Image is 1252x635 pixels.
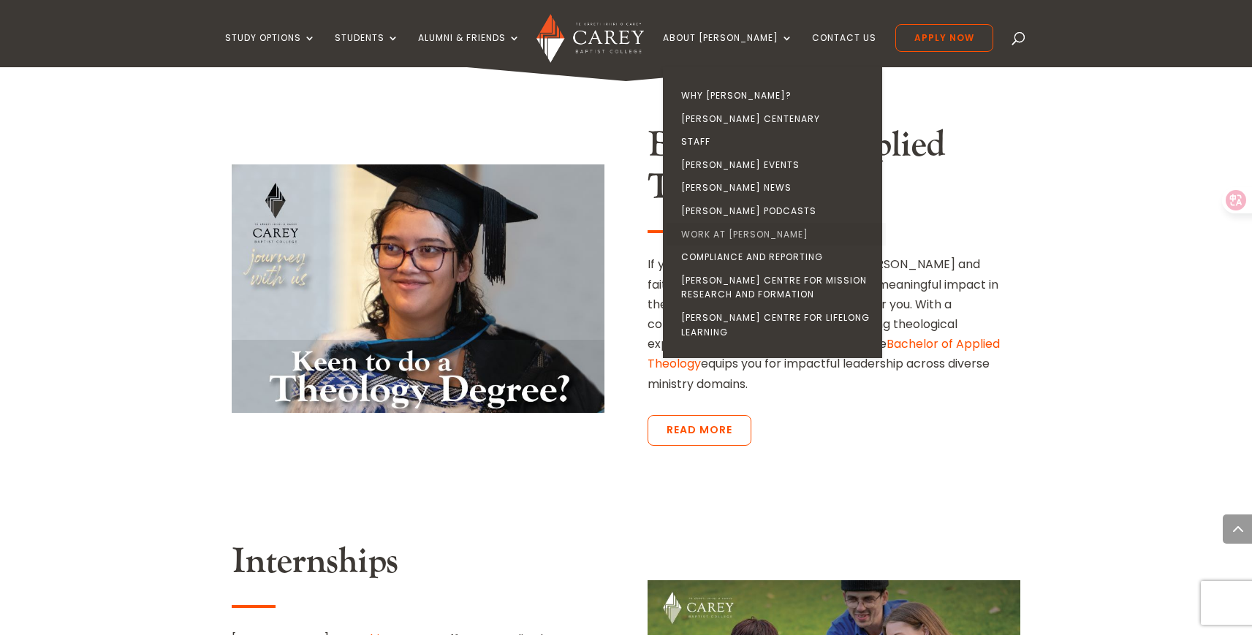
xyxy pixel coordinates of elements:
[667,269,886,306] a: [PERSON_NAME] Centre for Mission Research and Formation
[667,84,886,107] a: Why [PERSON_NAME]?
[667,223,886,246] a: Work at [PERSON_NAME]
[667,199,886,223] a: [PERSON_NAME] Podcasts
[648,124,1020,216] h2: Bachelor of Applied Theology
[335,33,399,67] a: Students
[667,306,886,343] a: [PERSON_NAME] Centre for Lifelong Learning
[648,254,1020,393] p: If you aspire to deepen your love for [PERSON_NAME] and faithfully answer his call, while making ...
[667,130,886,153] a: Staff
[667,176,886,199] a: [PERSON_NAME] News
[895,24,993,52] a: Apply Now
[667,246,886,269] a: Compliance and Reporting
[225,33,316,67] a: Study Options
[648,415,751,446] a: Read More
[232,164,604,413] img: Bachelor of Applied Theology_2023
[667,107,886,131] a: [PERSON_NAME] Centenary
[232,541,604,590] h2: Internships
[667,153,886,177] a: [PERSON_NAME] Events
[536,14,644,63] img: Carey Baptist College
[418,33,520,67] a: Alumni & Friends
[812,33,876,67] a: Contact Us
[663,33,793,67] a: About [PERSON_NAME]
